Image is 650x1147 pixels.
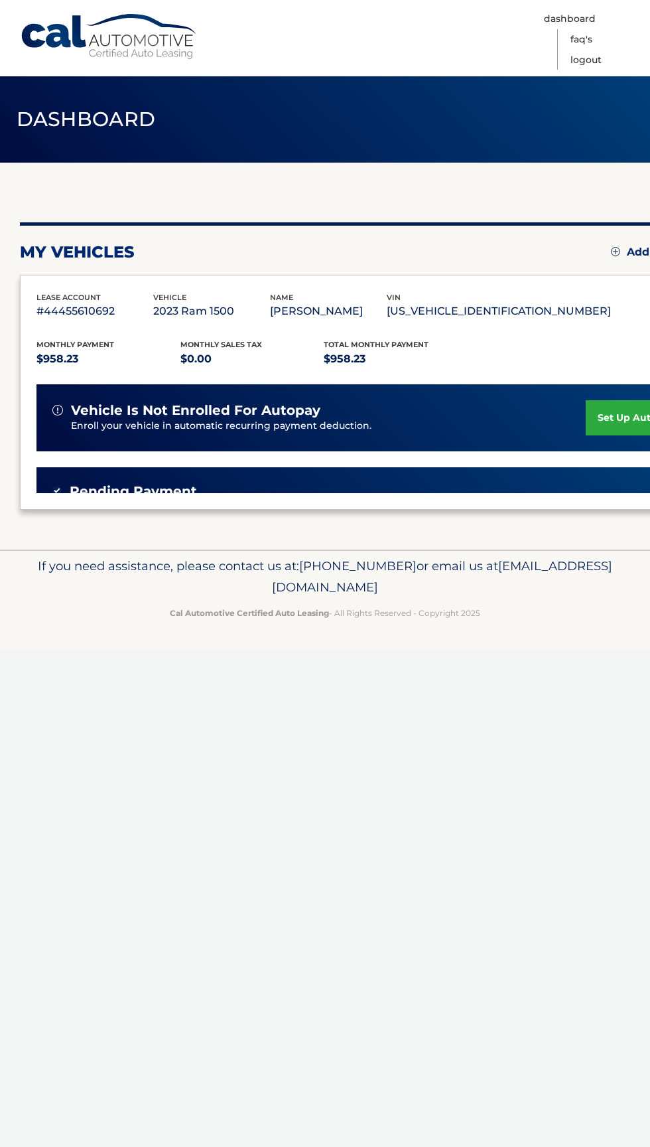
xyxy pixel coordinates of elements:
[270,302,387,321] p: [PERSON_NAME]
[387,302,611,321] p: [US_VEHICLE_IDENTIFICATION_NUMBER]
[570,29,592,50] a: FAQ's
[36,350,180,368] p: $958.23
[36,302,153,321] p: #44455610692
[71,402,320,419] span: vehicle is not enrolled for autopay
[17,107,156,131] span: Dashboard
[170,608,329,618] strong: Cal Automotive Certified Auto Leasing
[20,556,630,598] p: If you need assistance, please contact us at: or email us at
[36,293,101,302] span: lease account
[20,13,199,60] a: Cal Automotive
[570,50,602,70] a: Logout
[153,293,186,302] span: vehicle
[272,558,612,595] span: [EMAIL_ADDRESS][DOMAIN_NAME]
[71,419,586,433] p: Enroll your vehicle in automatic recurring payment deduction.
[52,405,63,416] img: alert-white.svg
[180,340,262,349] span: Monthly sales Tax
[52,486,62,495] img: check-green.svg
[153,302,270,321] p: 2023 Ram 1500
[270,293,293,302] span: name
[611,247,620,256] img: add.svg
[20,242,135,262] h2: my vehicles
[324,350,468,368] p: $958.23
[180,350,324,368] p: $0.00
[324,340,428,349] span: Total Monthly Payment
[20,606,630,620] p: - All Rights Reserved - Copyright 2025
[387,293,401,302] span: vin
[299,558,417,573] span: [PHONE_NUMBER]
[544,9,596,29] a: Dashboard
[70,483,197,500] span: Pending Payment
[36,340,114,349] span: Monthly Payment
